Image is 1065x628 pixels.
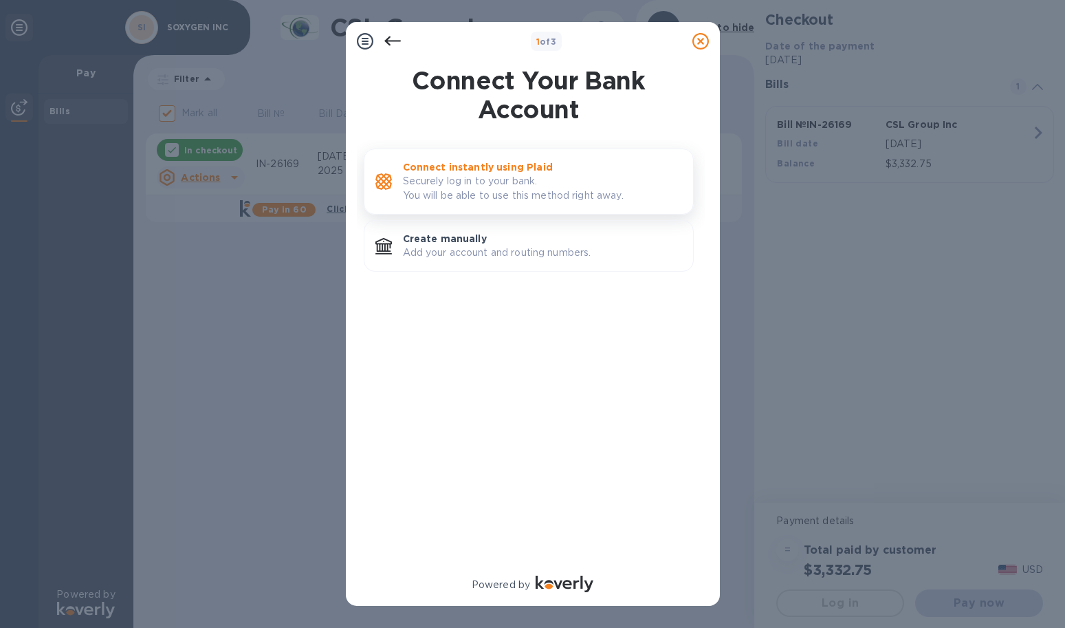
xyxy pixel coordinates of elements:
[403,174,682,203] p: Securely log in to your bank. You will be able to use this method right away.
[472,578,530,592] p: Powered by
[403,232,682,246] p: Create manually
[358,66,699,124] h1: Connect Your Bank Account
[403,246,682,260] p: Add your account and routing numbers.
[536,576,593,592] img: Logo
[536,36,540,47] span: 1
[536,36,557,47] b: of 3
[403,160,682,174] p: Connect instantly using Plaid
